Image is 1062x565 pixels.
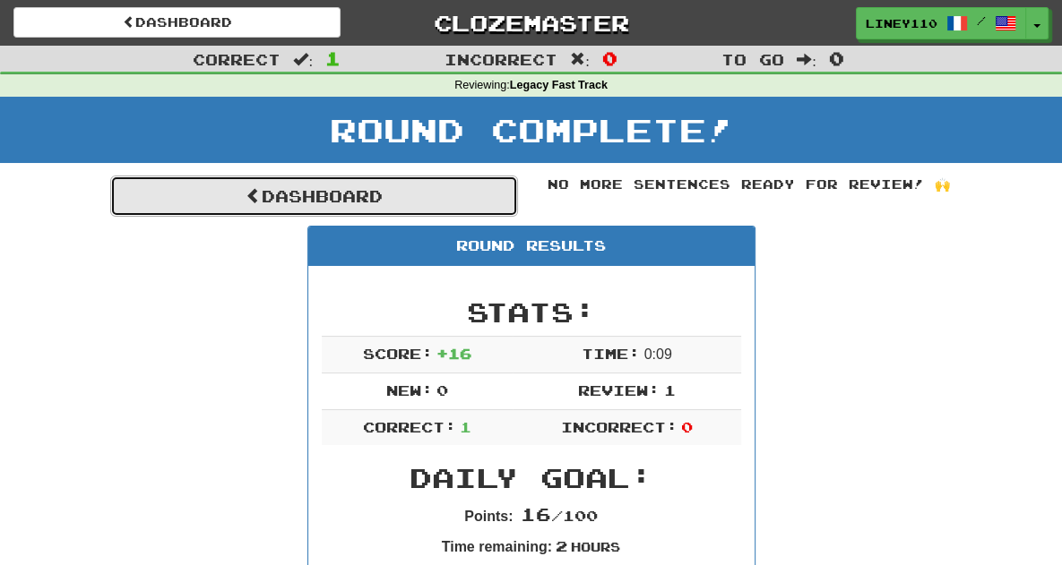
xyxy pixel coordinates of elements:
span: Correct: [363,418,456,435]
span: + 16 [436,345,471,362]
span: Score: [363,345,433,362]
a: Liney110 / [856,7,1026,39]
span: 1 [325,47,341,69]
h2: Daily Goal: [322,463,741,492]
span: To go [721,50,784,68]
span: 1 [664,381,676,398]
span: 0 [602,47,617,69]
a: Clozemaster [367,7,695,39]
div: No more sentences ready for review! 🙌 [545,175,953,193]
span: 16 [521,503,551,525]
span: : [570,52,590,67]
span: / 100 [521,507,598,524]
h2: Stats: [322,297,741,327]
a: Dashboard [110,175,518,217]
span: 1 [460,418,471,435]
span: Incorrect [445,50,557,68]
span: 0 [436,381,448,398]
div: Round Results [308,227,755,266]
span: Time: [582,345,640,362]
span: Incorrect: [561,418,678,435]
h1: Round Complete! [6,112,1056,148]
strong: Legacy Fast Track [510,79,608,91]
span: Liney110 [866,15,937,31]
span: : [797,52,816,67]
strong: Points: [464,509,513,524]
span: Review: [578,381,660,398]
span: 0 [829,47,844,69]
span: 0 : 0 9 [644,347,672,362]
small: Hours [571,539,620,554]
strong: Time remaining: [442,539,552,554]
span: Correct [193,50,281,68]
span: / [977,14,986,27]
span: : [293,52,313,67]
span: 0 [681,418,693,435]
a: Dashboard [13,7,341,38]
span: New: [386,381,433,398]
span: 2 [556,537,567,554]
